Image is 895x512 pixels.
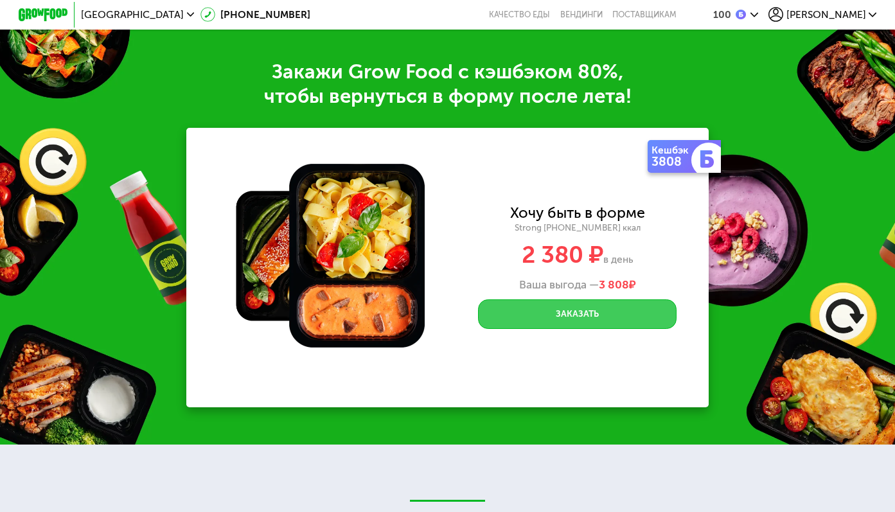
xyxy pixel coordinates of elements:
[599,278,629,292] span: 3 808
[651,155,694,168] div: 3808
[560,10,603,19] a: Вендинги
[489,10,550,19] a: Качество еды
[447,222,709,233] div: Strong [PHONE_NUMBER] ккал
[651,145,694,155] div: Кешбэк
[447,278,709,292] div: Ваша выгода —
[603,253,634,265] span: в день
[599,278,636,292] span: ₽
[713,10,731,19] div: 100
[81,10,184,19] span: [GEOGRAPHIC_DATA]
[786,10,866,19] span: [PERSON_NAME]
[522,240,603,269] span: 2 380 ₽
[510,206,645,220] div: Хочу быть в форме
[612,10,677,19] div: поставщикам
[200,7,310,22] a: [PHONE_NUMBER]
[478,299,677,329] button: Заказать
